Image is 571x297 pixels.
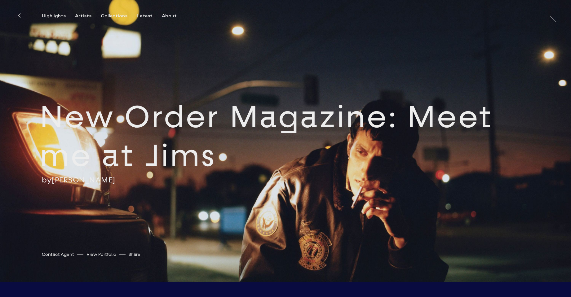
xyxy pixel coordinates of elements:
[86,251,116,258] a: View Portfolio
[75,13,91,19] div: Artists
[101,13,137,19] button: Collections
[42,13,75,19] button: Highlights
[137,13,153,19] div: Latest
[162,13,177,19] div: About
[42,251,74,258] a: Contact Agent
[75,13,101,19] button: Artists
[101,13,127,19] div: Collections
[129,250,140,259] button: Share
[42,175,52,185] span: by
[137,13,162,19] button: Latest
[52,175,116,185] a: [PERSON_NAME]
[42,13,66,19] div: Highlights
[162,13,186,19] button: About
[40,98,571,175] h2: New Order Magazine: Meet me at Jims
